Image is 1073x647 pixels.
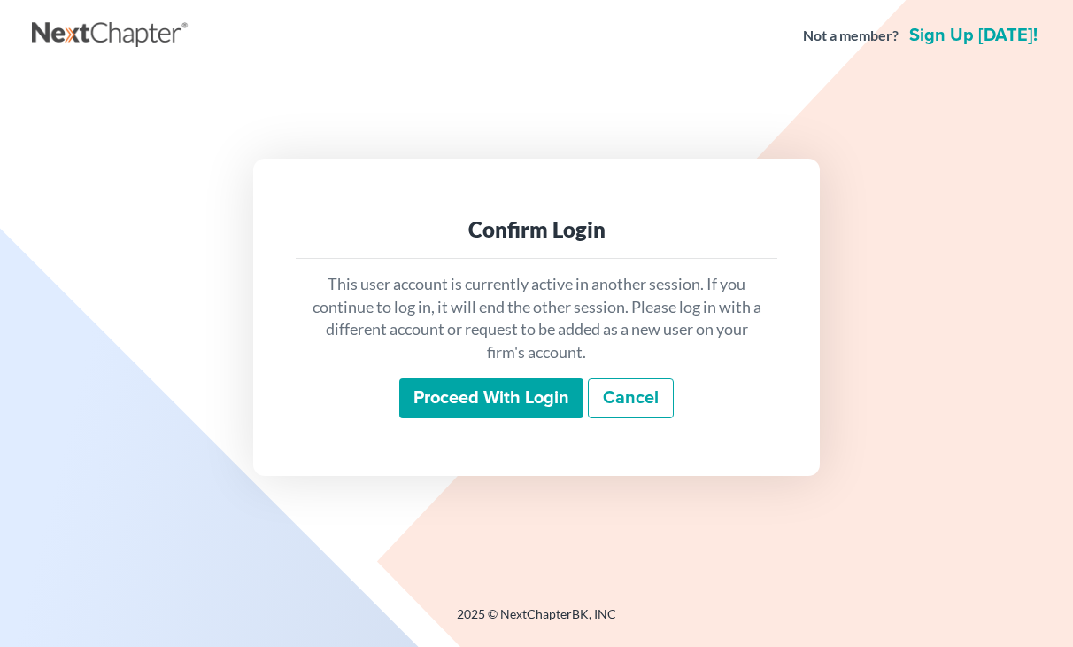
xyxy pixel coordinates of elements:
div: Confirm Login [310,215,763,244]
strong: Not a member? [803,26,899,46]
a: Sign up [DATE]! [906,27,1041,44]
input: Proceed with login [399,378,583,419]
p: This user account is currently active in another session. If you continue to log in, it will end ... [310,273,763,364]
a: Cancel [588,378,674,419]
div: 2025 © NextChapterBK, INC [32,605,1041,637]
